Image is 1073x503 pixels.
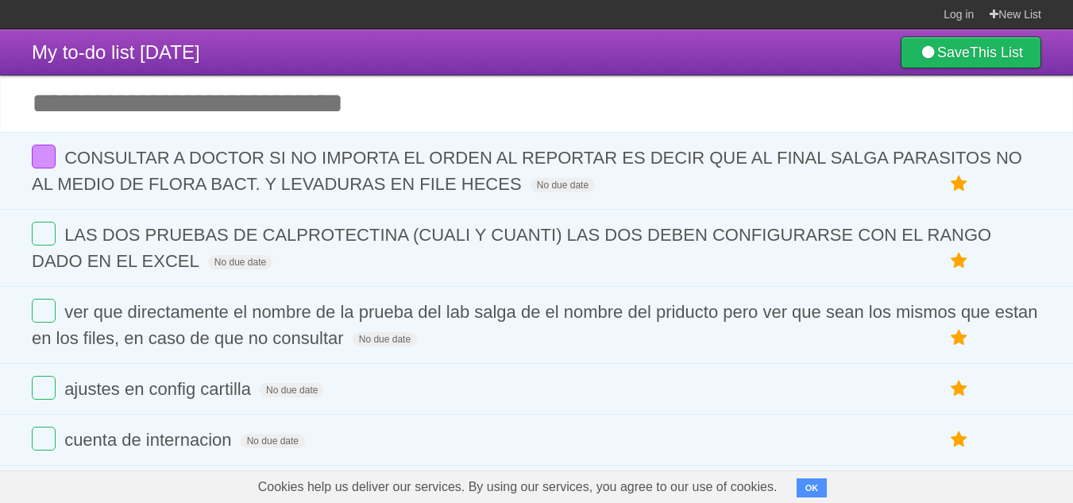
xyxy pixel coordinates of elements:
[944,248,975,274] label: Star task
[32,302,1038,348] span: ver que directamente el nombre de la prueba del lab salga de el nombre del priducto pero ver que ...
[260,383,324,397] span: No due date
[242,471,793,503] span: Cookies help us deliver our services. By using our services, you agree to our use of cookies.
[944,427,975,453] label: Star task
[32,148,1022,194] span: CONSULTAR A DOCTOR SI NO IMPORTA EL ORDEN AL REPORTAR ES DECIR QUE AL FINAL SALGA PARASITOS NO AL...
[353,332,417,346] span: No due date
[901,37,1041,68] a: SaveThis List
[64,430,235,450] span: cuenta de internacion
[208,255,272,269] span: No due date
[32,222,56,246] label: Done
[32,376,56,400] label: Done
[797,478,828,497] button: OK
[944,171,975,197] label: Star task
[241,434,305,448] span: No due date
[944,325,975,351] label: Star task
[944,376,975,402] label: Star task
[970,44,1023,60] b: This List
[531,178,595,192] span: No due date
[32,145,56,168] label: Done
[32,299,56,323] label: Done
[32,427,56,451] label: Done
[32,225,991,271] span: LAS DOS PRUEBAS DE CALPROTECTINA (CUALI Y CUANTI) LAS DOS DEBEN CONFIGURARSE CON EL RANGO DADO EN...
[64,379,255,399] span: ajustes en config cartilla
[32,41,200,63] span: My to-do list [DATE]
